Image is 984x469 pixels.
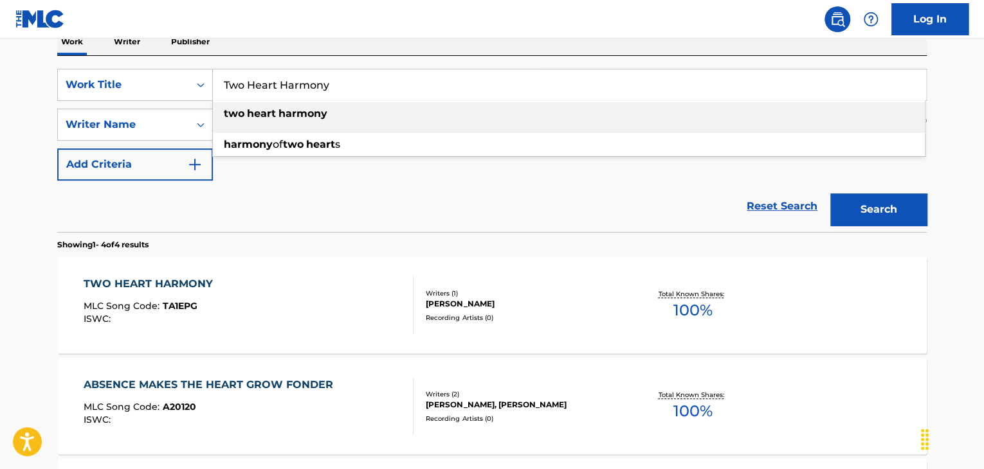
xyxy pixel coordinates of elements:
[84,313,114,324] span: ISWC :
[57,69,927,232] form: Search Form
[163,401,196,412] span: A20120
[673,400,712,423] span: 100 %
[863,12,879,27] img: help
[891,3,969,35] a: Log In
[335,138,340,150] span: s
[283,138,304,150] strong: two
[57,239,149,251] p: Showing 1 - 4 of 4 results
[224,138,273,150] strong: harmony
[84,377,340,393] div: ABSENCE MAKES THE HEART GROW FONDER
[57,28,87,55] p: Work
[740,192,824,220] a: Reset Search
[15,10,65,28] img: MLC Logo
[84,401,163,412] span: MLC Song Code :
[426,414,620,423] div: Recording Artists ( 0 )
[658,390,727,400] p: Total Known Shares:
[57,358,927,454] a: ABSENCE MAKES THE HEART GROW FONDERMLC Song Code:A20120ISWC:Writers (2)[PERSON_NAME], [PERSON_NAM...
[167,28,214,55] p: Publisher
[84,300,163,312] span: MLC Song Code :
[306,138,335,150] strong: heart
[830,193,927,226] button: Search
[920,407,984,469] iframe: Chat Widget
[110,28,144,55] p: Writer
[66,117,181,132] div: Writer Name
[915,420,935,459] div: Drag
[830,12,845,27] img: search
[247,107,276,119] strong: heart
[426,313,620,323] div: Recording Artists ( 0 )
[57,257,927,353] a: TWO HEART HARMONYMLC Song Code:TA1EPGISWC:Writers (1)[PERSON_NAME]Recording Artists (0)Total Know...
[84,276,219,292] div: TWO HEART HARMONY
[825,6,850,32] a: Public Search
[858,6,884,32] div: Help
[66,77,181,93] div: Work Title
[224,107,244,119] strong: two
[84,414,114,425] span: ISWC :
[673,299,712,322] span: 100 %
[163,300,197,312] span: TA1EPG
[278,107,327,119] strong: harmony
[57,148,213,181] button: Add Criteria
[187,157,203,172] img: 9d2ae6d4665cec9f34b9.svg
[658,289,727,299] p: Total Known Shares:
[426,389,620,399] div: Writers ( 2 )
[426,298,620,310] div: [PERSON_NAME]
[426,399,620,411] div: [PERSON_NAME], [PERSON_NAME]
[426,288,620,298] div: Writers ( 1 )
[273,138,283,150] span: of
